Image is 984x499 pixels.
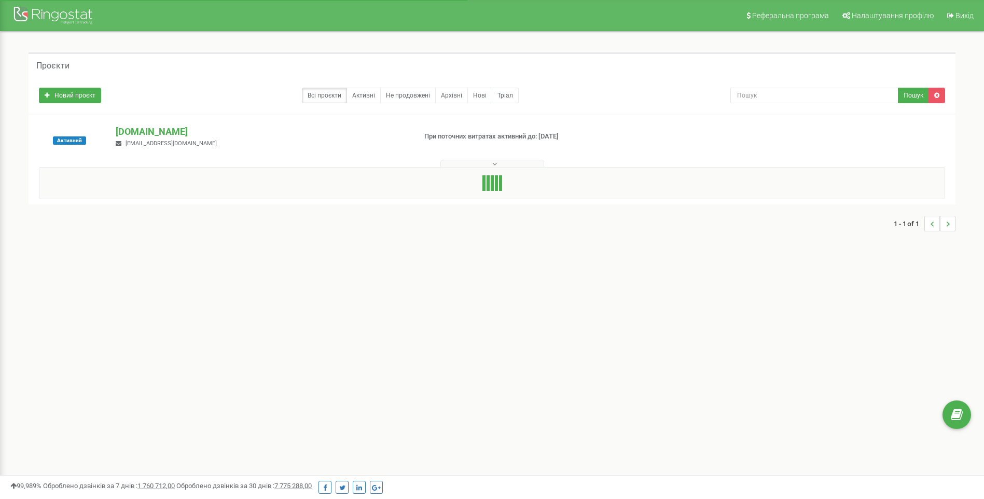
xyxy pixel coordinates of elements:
[730,88,898,103] input: Пошук
[955,11,974,20] span: Вихід
[53,136,86,145] span: Активний
[894,216,924,231] span: 1 - 1 of 1
[39,88,101,103] a: Новий проєкт
[380,88,436,103] a: Не продовжені
[137,482,175,490] u: 1 760 712,00
[116,125,407,138] p: [DOMAIN_NAME]
[10,482,41,490] span: 99,989%
[274,482,312,490] u: 7 775 288,00
[176,482,312,490] span: Оброблено дзвінків за 30 днів :
[36,61,70,71] h5: Проєкти
[894,205,955,242] nav: ...
[347,88,381,103] a: Активні
[492,88,519,103] a: Тріал
[852,11,934,20] span: Налаштування профілю
[435,88,468,103] a: Архівні
[424,132,639,142] p: При поточних витратах активний до: [DATE]
[898,88,929,103] button: Пошук
[126,140,217,147] span: [EMAIL_ADDRESS][DOMAIN_NAME]
[467,88,492,103] a: Нові
[302,88,347,103] a: Всі проєкти
[752,11,829,20] span: Реферальна програма
[43,482,175,490] span: Оброблено дзвінків за 7 днів :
